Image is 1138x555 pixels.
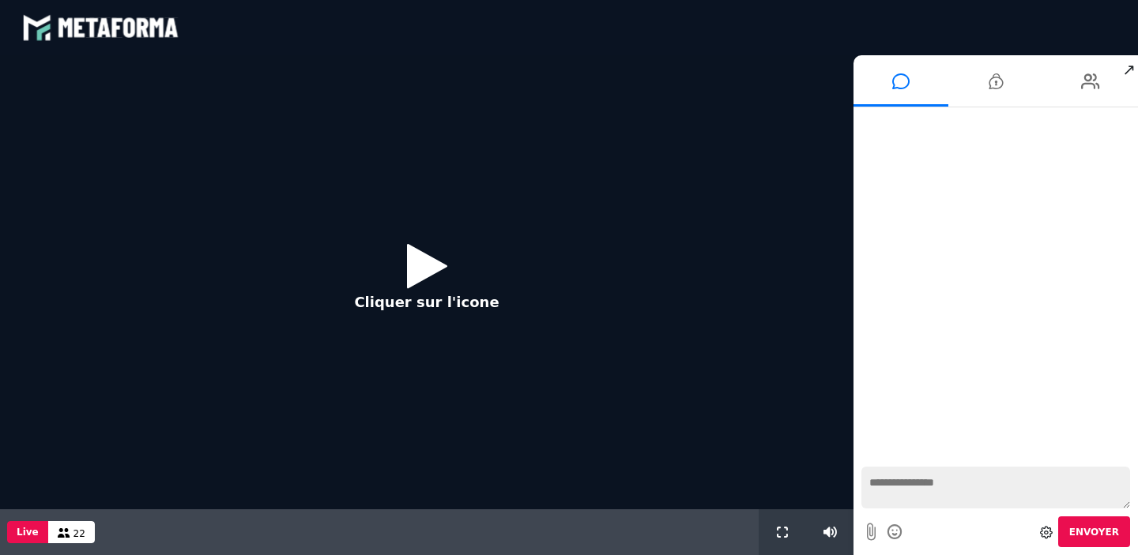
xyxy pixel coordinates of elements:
button: Live [7,521,48,543]
p: Cliquer sur l'icone [354,291,499,313]
span: 22 [73,528,85,539]
span: ↗ [1120,55,1138,84]
button: Cliquer sur l'icone [338,231,514,333]
span: Envoyer [1069,527,1119,538]
button: Envoyer [1058,516,1130,547]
